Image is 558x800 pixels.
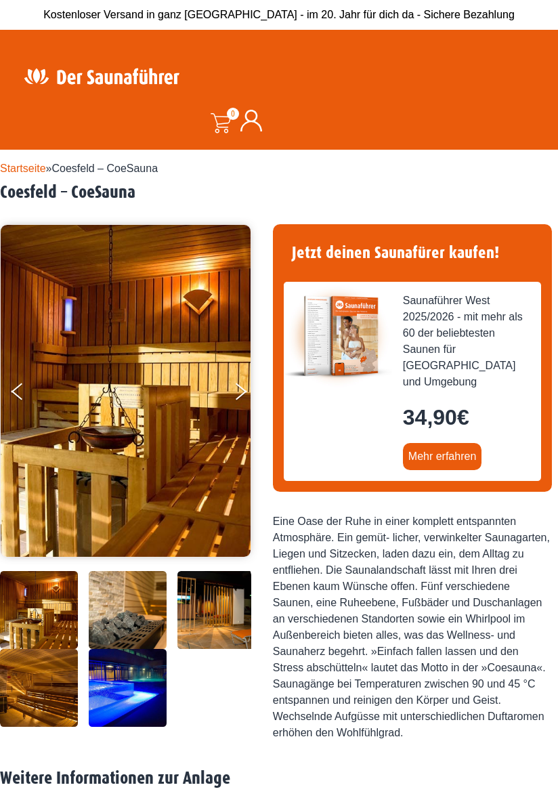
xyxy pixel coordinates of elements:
[43,9,515,20] span: Kostenloser Versand in ganz [GEOGRAPHIC_DATA] - im 20. Jahr für dich da - Sichere Bezahlung
[284,282,392,390] img: der-saunafuehrer-2025-west.jpg
[403,443,482,470] a: Mehr erfahren
[284,235,541,271] h4: Jetzt deinen Saunafürer kaufen!
[457,405,469,429] span: €
[403,293,530,390] span: Saunaführer West 2025/2026 - mit mehr als 60 der beliebtesten Saunen für [GEOGRAPHIC_DATA] und Um...
[52,163,158,174] span: Coesfeld – CoeSauna
[403,405,469,429] bdi: 34,90
[227,108,239,120] span: 0
[273,513,552,741] div: Eine Oase der Ruhe in einer komplett entspannten Atmosphäre. Ein gemüt- licher, verwinkelter Saun...
[12,377,45,411] button: Previous
[233,377,267,411] button: Next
